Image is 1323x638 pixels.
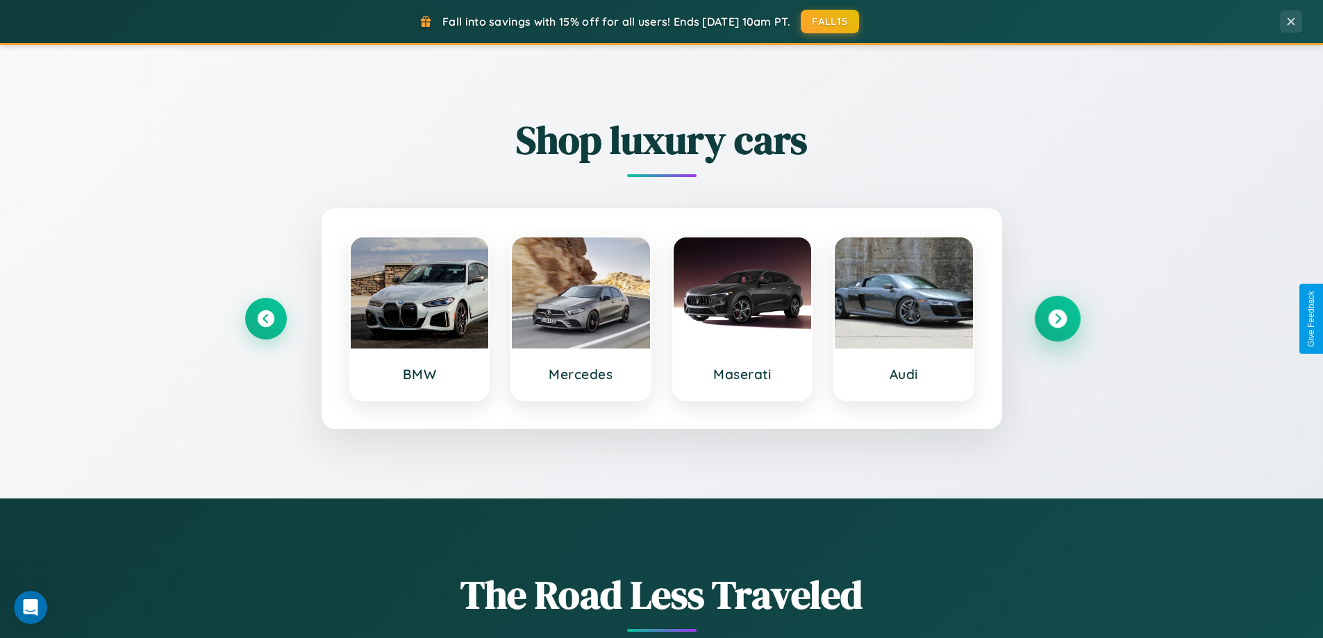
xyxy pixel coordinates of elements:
[849,366,959,383] h3: Audi
[442,15,790,28] span: Fall into savings with 15% off for all users! Ends [DATE] 10am PT.
[245,568,1079,621] h1: The Road Less Traveled
[365,366,475,383] h3: BMW
[14,591,47,624] iframe: Intercom live chat
[1306,291,1316,347] div: Give Feedback
[245,113,1079,167] h2: Shop luxury cars
[526,366,636,383] h3: Mercedes
[801,10,859,33] button: FALL15
[688,366,798,383] h3: Maserati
